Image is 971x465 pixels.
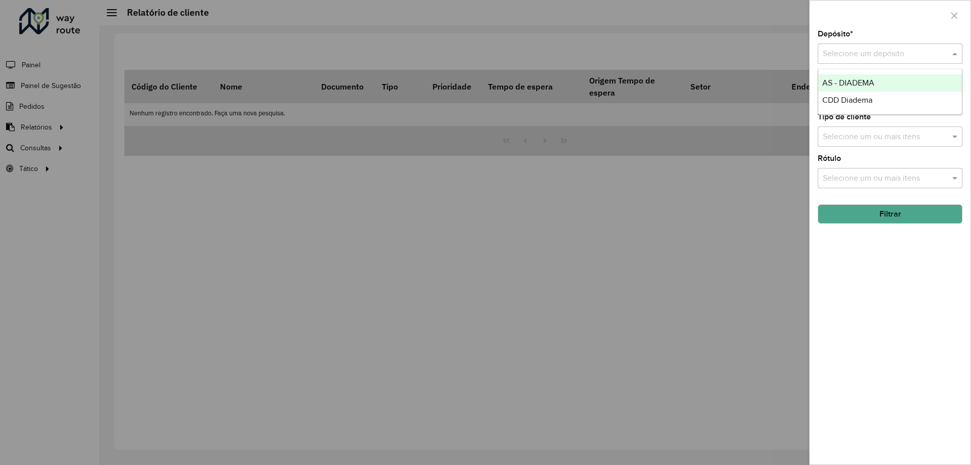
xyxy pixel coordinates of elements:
label: Rótulo [818,152,841,164]
label: Depósito [818,28,853,40]
ng-dropdown-panel: Options list [818,69,962,115]
label: Tipo de cliente [818,111,871,123]
button: Filtrar [818,204,962,224]
span: AS - DIADEMA [822,78,874,87]
span: CDD Diadema [822,96,872,104]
